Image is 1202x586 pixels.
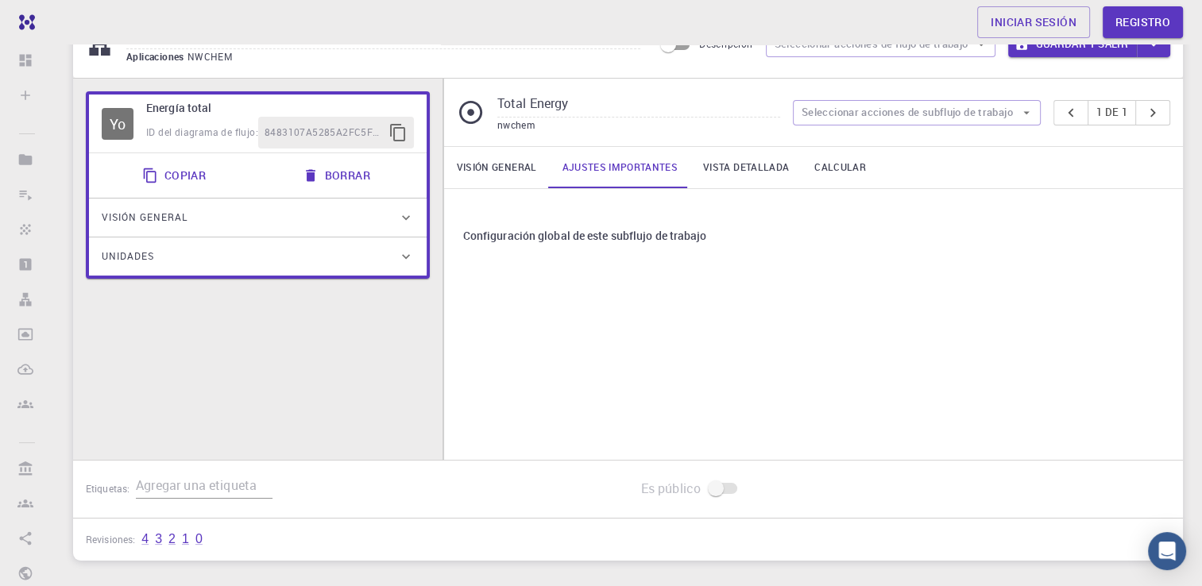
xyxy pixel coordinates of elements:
font: Seleccionar acciones de subflujo de trabajo [802,103,1013,121]
a: 2 [168,532,176,546]
font: Calcular [814,161,866,173]
a: Iniciar sesión [977,6,1090,38]
span: Descripción [699,37,752,50]
div: Visión general [89,199,427,237]
button: Copiar [133,160,218,191]
font: Ajustes importantes [562,161,678,173]
span: NWCHEM [187,50,239,63]
div: Yo [102,108,133,140]
font: Vista detallada [703,161,789,173]
span: Idle [102,108,133,140]
font: Copiar [164,166,206,186]
h6: Configuración global de este subflujo de trabajo [463,227,707,245]
a: 1 [182,532,189,546]
div: buscapersonas [1053,100,1170,125]
a: Registro [1103,6,1183,38]
h6: Etiquetas: [86,474,136,497]
input: Agregar una etiqueta [136,473,272,499]
span: Unidades [102,244,154,269]
span: ID del diagrama de flujo: [146,125,258,138]
a: 0 [195,532,203,546]
button: Seleccionar acciones de subflujo de trabajo [793,100,1041,125]
div: Abra Intercom Messenger [1148,532,1186,570]
font: Visión general [457,161,537,173]
a: 3 [155,532,162,546]
span: nwchem [497,118,535,131]
h6: Revisiones: [86,531,135,548]
span: Es público [641,479,701,498]
div: Unidades [89,237,427,276]
img: logotipo [13,14,35,30]
button: Borrar [293,160,383,191]
span: Aplicaciones [126,50,187,63]
h6: Energía total [146,99,414,117]
button: 1 de 1 [1088,100,1136,125]
span: Visión general [102,205,187,230]
span: 8483107A5285A2FC5F45E2AA [265,125,382,141]
font: Borrar [325,166,370,186]
a: 4 [141,532,149,546]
